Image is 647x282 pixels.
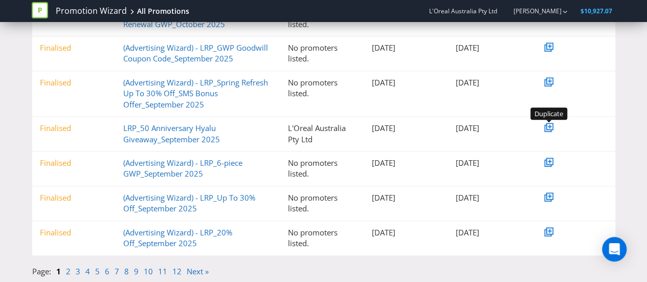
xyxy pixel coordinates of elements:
[364,158,448,168] div: [DATE]
[32,158,116,168] div: Finalised
[448,158,531,168] div: [DATE]
[105,266,109,276] a: 6
[364,77,448,88] div: [DATE]
[364,42,448,53] div: [DATE]
[144,266,153,276] a: 10
[66,266,71,276] a: 2
[280,42,364,64] div: No promoters listed.
[503,7,561,15] a: [PERSON_NAME]
[364,192,448,203] div: [DATE]
[32,192,116,203] div: Finalised
[32,42,116,53] div: Finalised
[123,123,220,144] a: LRP_50 Anniversary Hyalu Giveaway_September 2025
[448,123,531,134] div: [DATE]
[32,77,116,88] div: Finalised
[187,266,209,276] a: Next »
[158,266,167,276] a: 11
[76,266,80,276] a: 3
[280,192,364,214] div: No promoters listed.
[56,5,127,17] a: Promotion Wizard
[280,77,364,99] div: No promoters listed.
[364,123,448,134] div: [DATE]
[280,158,364,180] div: No promoters listed.
[364,227,448,238] div: [DATE]
[123,42,268,63] a: (Advertising Wizard) - LRP_GWP Goodwill Coupon Code_September 2025
[123,192,255,213] a: (Advertising Wizard) - LRP_Up To 30% Off_September 2025
[123,227,232,248] a: (Advertising Wizard) - LRP_20% Off_September 2025
[124,266,129,276] a: 8
[448,42,531,53] div: [DATE]
[32,266,51,276] span: Page:
[123,77,268,110] a: (Advertising Wizard) - LRP_Spring Refresh Up To 30% Off_SMS Bonus Offer_September 2025
[32,227,116,238] div: Finalised
[134,266,139,276] a: 9
[448,77,531,88] div: [DATE]
[32,123,116,134] div: Finalised
[137,6,189,16] div: All Promotions
[280,123,364,145] div: L'Oreal Australia Pty Ltd
[95,266,100,276] a: 5
[429,7,497,15] span: L'Oreal Australia Pty Ltd
[448,227,531,238] div: [DATE]
[580,7,612,15] span: $10,927.07
[172,266,182,276] a: 12
[280,227,364,249] div: No promoters listed.
[448,192,531,203] div: [DATE]
[123,158,242,179] a: (Advertising Wizard) - LRP_6-piece GWP_September 2025
[530,107,567,120] div: Duplicate
[85,266,90,276] a: 4
[56,266,61,276] a: 1
[602,237,627,262] div: Open Intercom Messenger
[115,266,119,276] a: 7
